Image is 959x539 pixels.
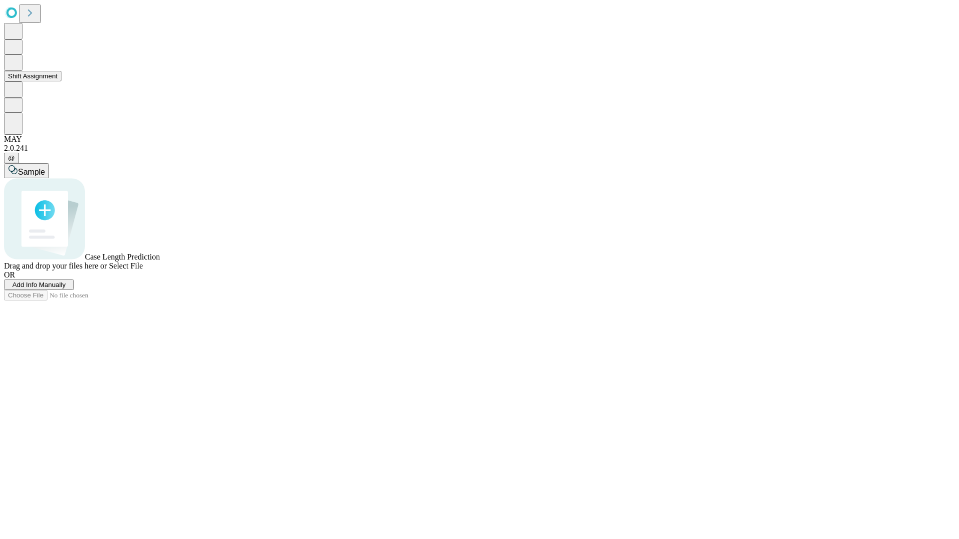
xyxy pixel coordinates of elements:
[18,168,45,176] span: Sample
[4,153,19,163] button: @
[109,262,143,270] span: Select File
[4,279,74,290] button: Add Info Manually
[85,253,160,261] span: Case Length Prediction
[4,71,61,81] button: Shift Assignment
[4,270,15,279] span: OR
[4,144,955,153] div: 2.0.241
[4,163,49,178] button: Sample
[8,154,15,162] span: @
[4,262,107,270] span: Drag and drop your files here or
[4,135,955,144] div: MAY
[12,281,66,288] span: Add Info Manually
